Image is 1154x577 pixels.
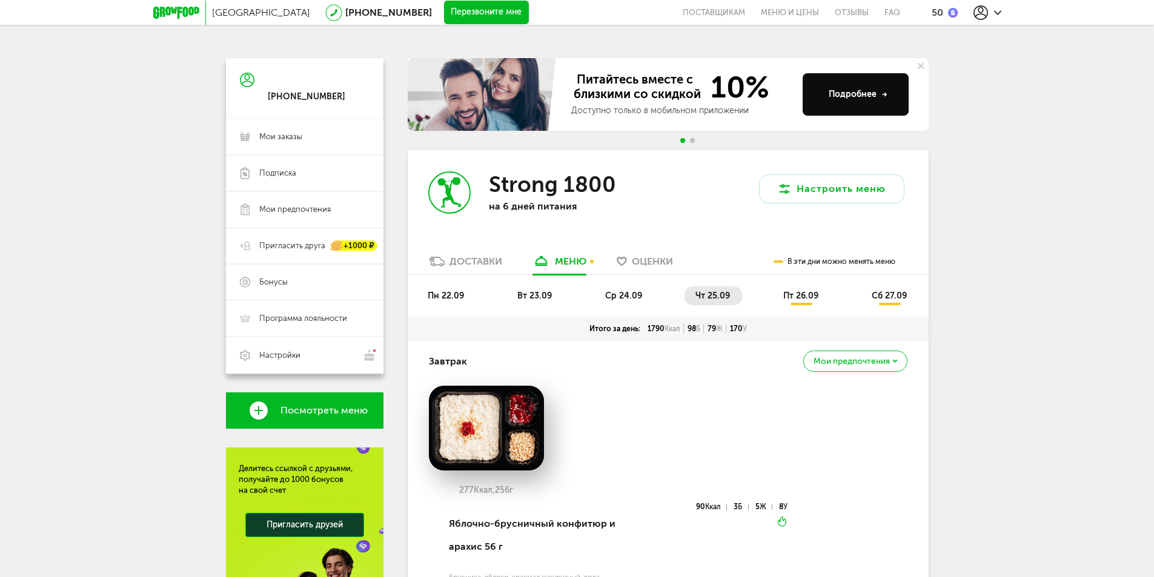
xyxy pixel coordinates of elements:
div: 5 [755,504,772,510]
div: 170 [726,324,751,334]
div: 90 [696,504,727,510]
div: 3 [734,504,748,510]
button: Настроить меню [759,174,904,203]
div: Доставки [449,256,502,267]
a: Пригласить друзей [245,513,364,537]
a: Подписка [226,155,383,191]
span: Настройки [259,350,300,361]
span: Ж [716,325,723,333]
a: Оценки [611,255,679,274]
span: Оценки [632,256,673,267]
a: Посмотреть меню [226,392,383,429]
div: +1000 ₽ [331,241,377,251]
span: Ккал [705,503,721,511]
img: big_ugXq6ewxhdeMJ7sm.png [429,386,544,470]
div: Доступно только в мобильном приложении [571,105,793,117]
span: чт 25.09 [695,291,730,301]
span: Подписка [259,168,296,179]
span: Мои предпочтения [814,357,890,366]
div: Итого за день: [586,324,644,334]
button: Перезвоните мне [444,1,529,25]
span: Питайтесь вместе с близкими со скидкой [571,72,703,102]
span: пт 26.09 [783,291,818,301]
div: 50 [932,7,943,18]
span: Пригласить друга [259,240,325,251]
a: [PHONE_NUMBER] [345,7,432,18]
div: 1790 [644,324,684,334]
span: Ж [760,503,766,511]
div: [PHONE_NUMBER] [268,91,345,102]
a: Бонусы [226,264,383,300]
a: Программа лояльности [226,300,383,337]
span: Ккал, [474,485,495,495]
p: на 6 дней питания [489,200,646,212]
a: меню [526,255,592,274]
div: Яблочно-брусничный конфитюр и арахис 56 г [449,503,617,568]
div: Делитесь ссылкой с друзьями, получайте до 1000 бонусов на свой счет [239,463,371,496]
h3: Strong 1800 [489,171,616,197]
img: family-banner.579af9d.jpg [408,58,559,131]
span: [GEOGRAPHIC_DATA] [212,7,310,18]
span: г [509,485,513,495]
div: 8 [779,504,788,510]
div: В эти дни можно менять меню [774,249,895,274]
img: bonus_b.cdccf46.png [948,8,958,18]
span: ср 24.09 [605,291,642,301]
span: вт 23.09 [517,291,552,301]
div: 79 [704,324,726,334]
div: 98 [684,324,704,334]
span: Go to slide 1 [680,138,685,143]
a: Мои заказы [226,119,383,155]
h4: Завтрак [429,350,467,373]
a: Мои предпочтения [226,191,383,228]
span: Мои предпочтения [259,204,331,215]
span: Б [696,325,700,333]
span: Программа лояльности [259,313,347,324]
span: Посмотреть меню [280,405,368,416]
div: 277 256 [429,486,544,495]
span: Мои заказы [259,131,302,142]
span: У [783,503,788,511]
a: Настройки [226,337,383,374]
span: Ккал [665,325,680,333]
span: 10% [703,72,769,102]
span: сб 27.09 [872,291,907,301]
button: Подробнее [803,73,909,116]
span: Б [738,503,742,511]
div: Подробнее [829,88,887,101]
a: Доставки [423,255,508,274]
span: пн 22.09 [428,291,464,301]
a: Пригласить друга +1000 ₽ [226,228,383,264]
span: Бонусы [259,277,288,288]
span: Go to slide 2 [690,138,695,143]
span: У [743,325,747,333]
div: меню [555,256,586,267]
